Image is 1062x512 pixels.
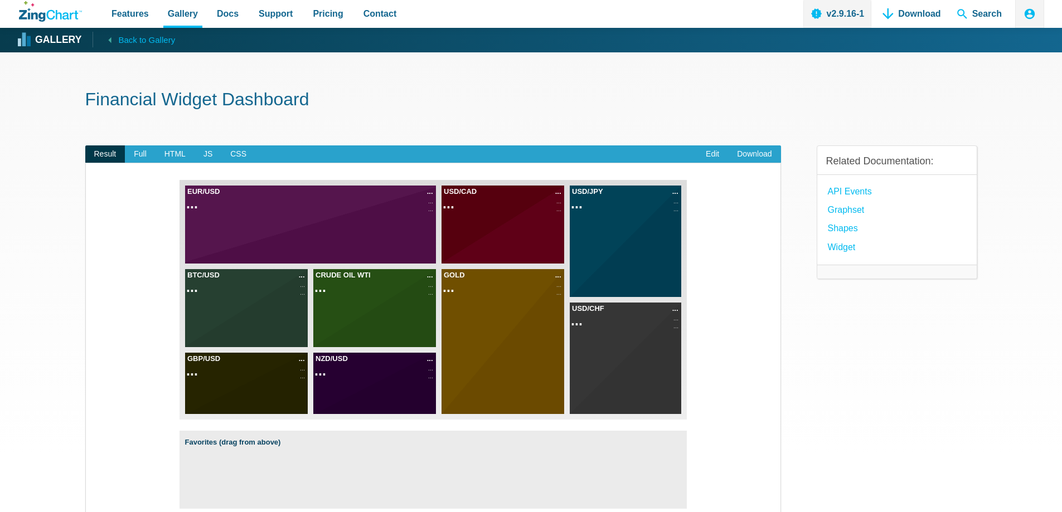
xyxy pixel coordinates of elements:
[85,88,977,113] h1: Financial Widget Dashboard
[217,6,239,21] span: Docs
[19,32,81,48] a: Gallery
[118,33,175,47] span: Back to Gallery
[168,6,198,21] span: Gallery
[572,187,603,196] tspan: USD/JPY
[111,6,149,21] span: Features
[828,202,865,217] a: Graphset
[673,206,678,212] tspan: ...
[673,323,678,329] tspan: ...
[313,6,343,21] span: Pricing
[185,436,681,448] strong: Favorites (drag from above)
[19,1,82,22] a: ZingChart Logo. Click to return to the homepage
[672,304,678,313] tspan: ...
[697,145,728,163] a: Edit
[828,221,858,236] a: Shapes
[826,155,968,168] h3: Related Documentation:
[221,145,255,163] span: CSS
[673,198,678,204] tspan: ...
[93,32,175,47] a: Back to Gallery
[728,145,780,163] a: Download
[672,187,678,196] tspan: ...
[572,304,604,313] tspan: USD/CHF
[85,145,125,163] span: Result
[195,145,221,163] span: JS
[156,145,195,163] span: HTML
[828,184,872,199] a: API Events
[673,315,678,321] tspan: ...
[125,145,156,163] span: Full
[259,6,293,21] span: Support
[828,240,856,255] a: widget
[35,35,81,45] strong: Gallery
[363,6,397,21] span: Contact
